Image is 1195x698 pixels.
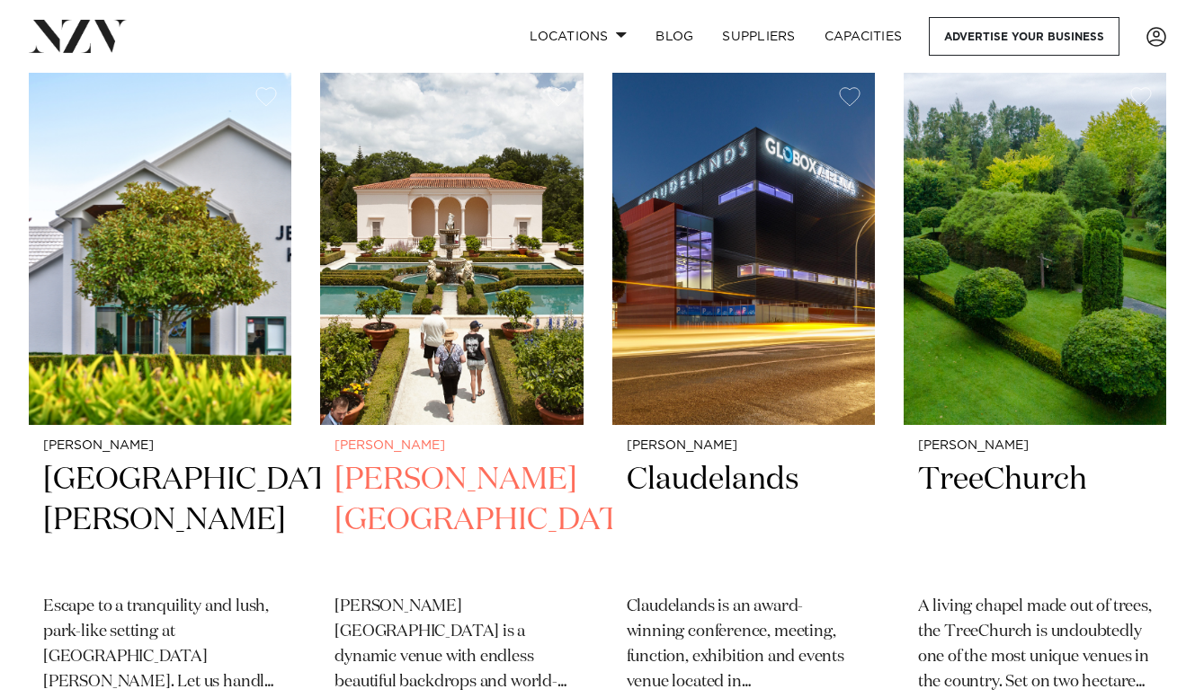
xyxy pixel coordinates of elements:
[29,20,127,52] img: nzv-logo.png
[43,460,277,581] h2: [GEOGRAPHIC_DATA][PERSON_NAME]
[929,17,1119,56] a: Advertise your business
[515,17,641,56] a: Locations
[641,17,708,56] a: BLOG
[334,460,568,581] h2: [PERSON_NAME][GEOGRAPHIC_DATA]
[334,439,568,453] small: [PERSON_NAME]
[627,595,861,695] p: Claudelands is an award-winning conference, meeting, function, exhibition and events venue locate...
[918,439,1152,453] small: [PERSON_NAME]
[918,595,1152,695] p: A living chapel made out of trees, the TreeChurch is undoubtedly one of the most unique venues in...
[627,439,861,453] small: [PERSON_NAME]
[334,595,568,695] p: [PERSON_NAME][GEOGRAPHIC_DATA] is a dynamic venue with endless beautiful backdrops and world-clas...
[708,17,809,56] a: SUPPLIERS
[918,460,1152,581] h2: TreeChurch
[627,460,861,581] h2: Claudelands
[43,595,277,695] p: Escape to a tranquility and lush, park-like setting at [GEOGRAPHIC_DATA][PERSON_NAME]. Let us han...
[810,17,917,56] a: Capacities
[43,439,277,453] small: [PERSON_NAME]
